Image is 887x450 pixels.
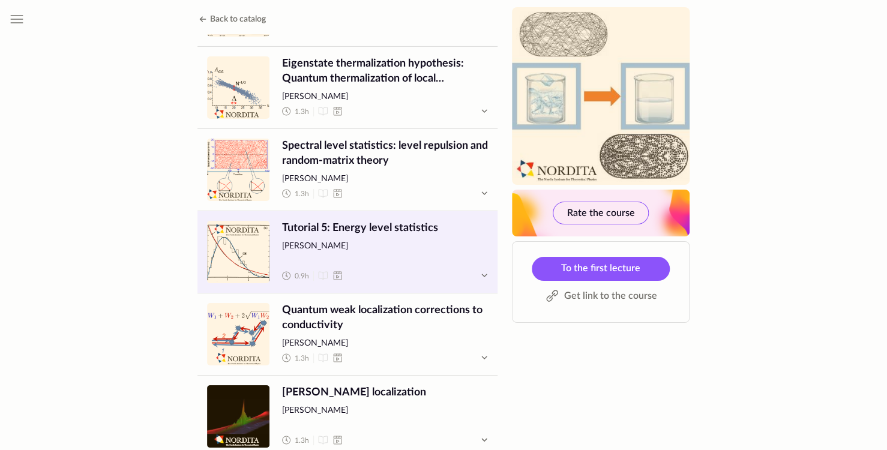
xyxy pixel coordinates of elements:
[196,12,266,26] button: Back to catalog
[282,91,488,103] span: [PERSON_NAME]
[564,289,657,303] span: Get link to the course
[282,56,488,86] span: Eigenstate thermalization hypothesis: Quantum thermalization of local observables
[295,107,309,117] span: 1.3 h
[282,405,488,417] span: [PERSON_NAME]
[197,129,498,211] a: undefinedSpectral level statistics: level repulsion and random-matrix theory[PERSON_NAME] 1.3h
[282,385,488,400] span: [PERSON_NAME] localization
[295,271,309,281] span: 0.9 h
[553,202,649,224] button: Rate the course
[295,353,309,364] span: 1.3 h
[282,221,488,236] span: Tutorial 5: Energy level statistics
[282,338,488,350] span: [PERSON_NAME]
[197,211,498,293] a: undefinedTutorial 5: Energy level statistics[PERSON_NAME] 0.9h
[295,436,309,446] span: 1.3 h
[210,15,266,23] span: Back to catalog
[197,47,498,128] a: undefinedEigenstate thermalization hypothesis: Quantum thermalization of local observables[PERSON...
[532,286,670,307] button: Get link to the course
[282,139,488,169] span: Spectral level statistics: level repulsion and random-matrix theory
[295,189,309,199] span: 1.3 h
[282,173,488,185] span: [PERSON_NAME]
[561,263,640,273] span: To the first lecture
[282,303,488,333] span: Quantum weak localization corrections to conductivity
[282,241,488,253] span: [PERSON_NAME]
[532,257,670,281] a: To the first lecture
[197,293,498,375] a: undefinedQuantum weak localization corrections to conductivity[PERSON_NAME] 1.3h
